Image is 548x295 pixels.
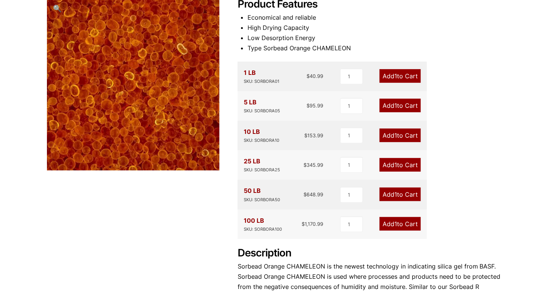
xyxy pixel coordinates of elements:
a: Add1to Cart [380,217,421,231]
li: High Drying Capacity [248,23,501,33]
a: Add1to Cart [380,69,421,83]
div: 100 LB [244,216,282,233]
span: 1 [394,220,397,228]
bdi: 1,170.99 [302,221,324,227]
div: 25 LB [244,156,280,174]
span: 1 [394,72,397,80]
div: SKU: SORBORA01 [244,78,279,85]
bdi: 95.99 [307,102,324,109]
span: $ [302,221,305,227]
div: SKU: SORBORA10 [244,137,279,144]
a: Add1to Cart [380,99,421,112]
bdi: 153.99 [305,132,324,138]
div: SKU: SORBORA25 [244,166,280,174]
a: Add1to Cart [380,158,421,172]
div: SKU: SORBORA50 [244,196,280,203]
span: $ [307,102,310,109]
div: SKU: SORBORA05 [244,107,280,115]
span: 1 [394,161,397,169]
span: $ [305,132,308,138]
h2: Description [238,247,501,259]
bdi: 40.99 [307,73,324,79]
a: Add1to Cart [380,129,421,142]
li: Economical and reliable [248,12,501,23]
div: 10 LB [244,127,279,144]
span: $ [304,191,307,197]
span: $ [304,162,307,168]
a: Add1to Cart [380,188,421,201]
span: $ [307,73,310,79]
span: 1 [394,191,397,198]
div: SKU: SORBORA100 [244,226,282,233]
span: 1 [394,102,397,109]
bdi: 648.99 [304,191,324,197]
li: Low Desorption Energy [248,33,501,43]
span: 1 [394,132,397,139]
div: 50 LB [244,186,280,203]
bdi: 345.99 [304,162,324,168]
div: 1 LB [244,68,279,85]
span: 🔍 [53,4,62,12]
div: 5 LB [244,97,280,115]
li: Type Sorbead Orange CHAMELEON [248,43,501,53]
